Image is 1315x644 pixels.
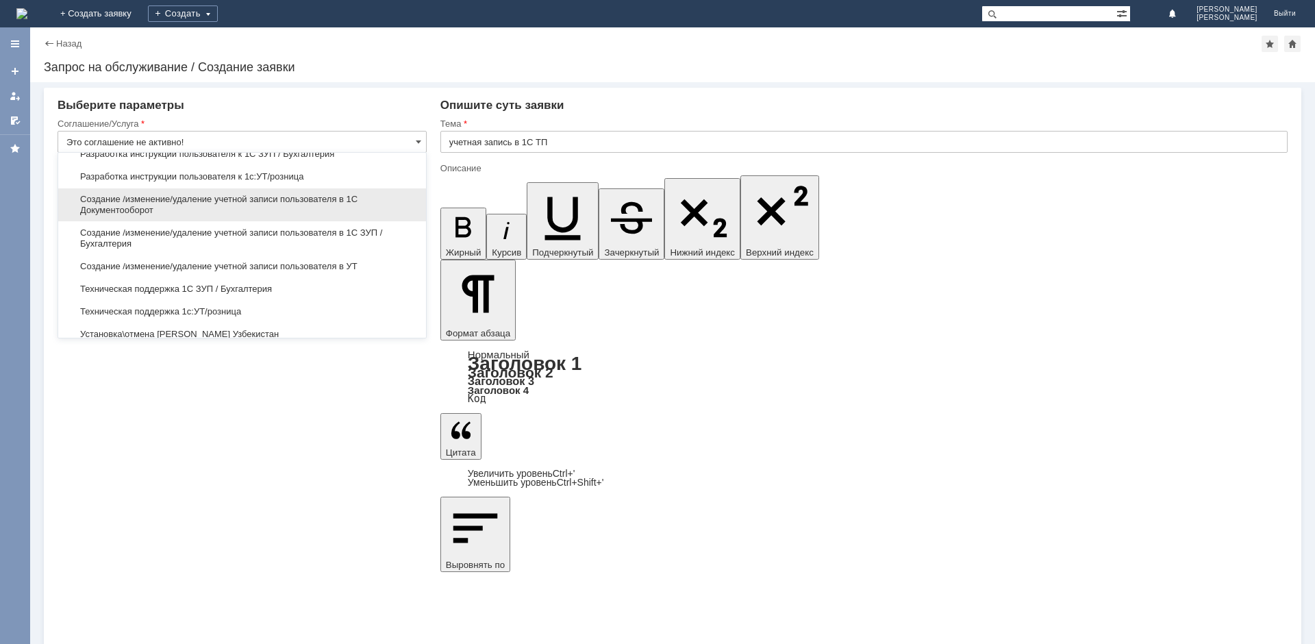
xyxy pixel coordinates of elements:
[1197,14,1257,22] span: [PERSON_NAME]
[468,384,529,396] a: Заголовок 4
[66,171,418,182] span: Разработка инструкции пользователя к 1с:УТ/розница
[664,178,740,260] button: Нижний индекс
[66,149,418,160] span: Разработка инструкции пользователя к 1С ЗУП / Бухгалтерия
[527,182,599,260] button: Подчеркнутый
[1262,36,1278,52] div: Добавить в избранное
[58,119,424,128] div: Соглашение/Услуга
[66,194,418,216] span: Создание /изменение/удаление учетной записи пользователя в 1С Документооборот
[440,260,516,340] button: Формат абзаца
[440,99,564,112] span: Опишите суть заявки
[1197,5,1257,14] span: [PERSON_NAME]
[446,247,481,258] span: Жирный
[4,85,26,107] a: Мои заявки
[468,477,604,488] a: Decrease
[468,364,553,380] a: Заголовок 2
[440,413,481,460] button: Цитата
[604,247,659,258] span: Зачеркнутый
[468,393,486,405] a: Код
[492,247,521,258] span: Курсив
[440,350,1288,404] div: Формат абзаца
[148,5,218,22] div: Создать
[468,353,582,374] a: Заголовок 1
[440,208,487,260] button: Жирный
[440,164,1285,173] div: Описание
[66,329,418,340] span: Установка\отмена [PERSON_NAME] Узбекистан
[58,99,184,112] span: Выберите параметры
[446,447,476,458] span: Цитата
[599,188,664,260] button: Зачеркнутый
[66,261,418,272] span: Создание /изменение/удаление учетной записи пользователя в УТ
[66,306,418,317] span: Техническая поддержка 1с:УТ/розница
[468,468,575,479] a: Increase
[468,349,529,360] a: Нормальный
[66,227,418,249] span: Создание /изменение/удаление учетной записи пользователя в 1С ЗУП / Бухгалтерия
[486,214,527,260] button: Курсив
[468,375,534,387] a: Заголовок 3
[4,60,26,82] a: Создать заявку
[1116,6,1130,19] span: Расширенный поиск
[16,8,27,19] a: Перейти на домашнюю страницу
[446,328,510,338] span: Формат абзаца
[670,247,735,258] span: Нижний индекс
[16,8,27,19] img: logo
[746,247,814,258] span: Верхний индекс
[440,469,1288,487] div: Цитата
[56,38,82,49] a: Назад
[440,497,510,572] button: Выровнять по
[446,560,505,570] span: Выровнять по
[440,119,1285,128] div: Тема
[66,284,418,295] span: Техническая поддержка 1С ЗУП / Бухгалтерия
[44,60,1301,74] div: Запрос на обслуживание / Создание заявки
[1284,36,1301,52] div: Сделать домашней страницей
[532,247,593,258] span: Подчеркнутый
[553,468,575,479] span: Ctrl+'
[557,477,604,488] span: Ctrl+Shift+'
[740,175,819,260] button: Верхний индекс
[4,110,26,132] a: Мои согласования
